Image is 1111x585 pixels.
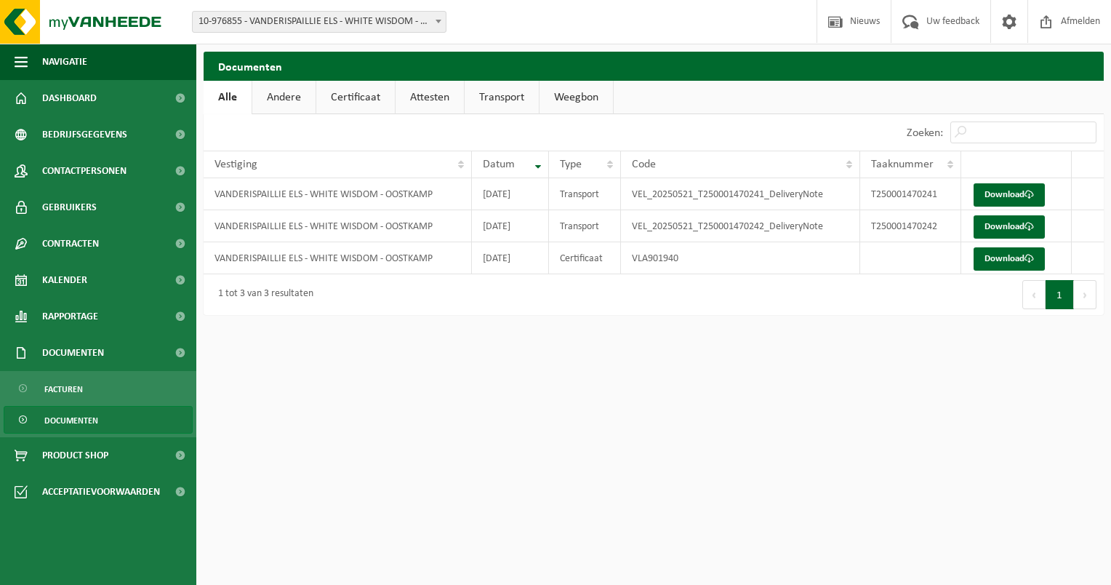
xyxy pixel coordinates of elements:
a: Certificaat [316,81,395,114]
button: Next [1074,280,1096,309]
td: VLA901940 [621,242,859,274]
a: Alle [204,81,252,114]
span: Rapportage [42,298,98,335]
span: Documenten [42,335,104,371]
a: Download [974,215,1045,239]
button: 1 [1046,280,1074,309]
button: Previous [1022,280,1046,309]
span: Acceptatievoorwaarden [42,474,160,510]
td: VANDERISPAILLIE ELS - WHITE WISDOM - OOSTKAMP [204,210,472,242]
span: 10-976855 - VANDERISPAILLIE ELS - WHITE WISDOM - OOSTKAMP [192,11,446,33]
a: Weegbon [540,81,613,114]
a: Attesten [396,81,464,114]
span: Facturen [44,375,83,403]
td: Transport [549,178,621,210]
a: Facturen [4,375,193,402]
a: Andere [252,81,316,114]
span: Vestiging [214,159,257,170]
span: Navigatie [42,44,87,80]
span: Datum [483,159,515,170]
td: [DATE] [472,210,550,242]
span: Dashboard [42,80,97,116]
label: Zoeken: [907,127,943,139]
td: VEL_20250521_T250001470241_DeliveryNote [621,178,859,210]
td: T250001470242 [860,210,962,242]
div: 1 tot 3 van 3 resultaten [211,282,313,308]
h2: Documenten [204,52,1104,80]
td: T250001470241 [860,178,962,210]
a: Download [974,183,1045,207]
td: VANDERISPAILLIE ELS - WHITE WISDOM - OOSTKAMP [204,178,472,210]
td: [DATE] [472,242,550,274]
td: VANDERISPAILLIE ELS - WHITE WISDOM - OOSTKAMP [204,242,472,274]
span: Documenten [44,407,98,434]
span: Kalender [42,262,87,298]
span: Contactpersonen [42,153,127,189]
a: Download [974,247,1045,271]
span: Gebruikers [42,189,97,226]
a: Transport [465,81,539,114]
a: Documenten [4,406,193,434]
span: Product Shop [42,437,108,474]
span: Taaknummer [871,159,934,170]
span: Code [632,159,656,170]
span: 10-976855 - VANDERISPAILLIE ELS - WHITE WISDOM - OOSTKAMP [193,12,446,32]
td: Transport [549,210,621,242]
span: Contracten [42,226,99,262]
td: VEL_20250521_T250001470242_DeliveryNote [621,210,859,242]
span: Bedrijfsgegevens [42,116,127,153]
td: Certificaat [549,242,621,274]
td: [DATE] [472,178,550,210]
span: Type [560,159,582,170]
